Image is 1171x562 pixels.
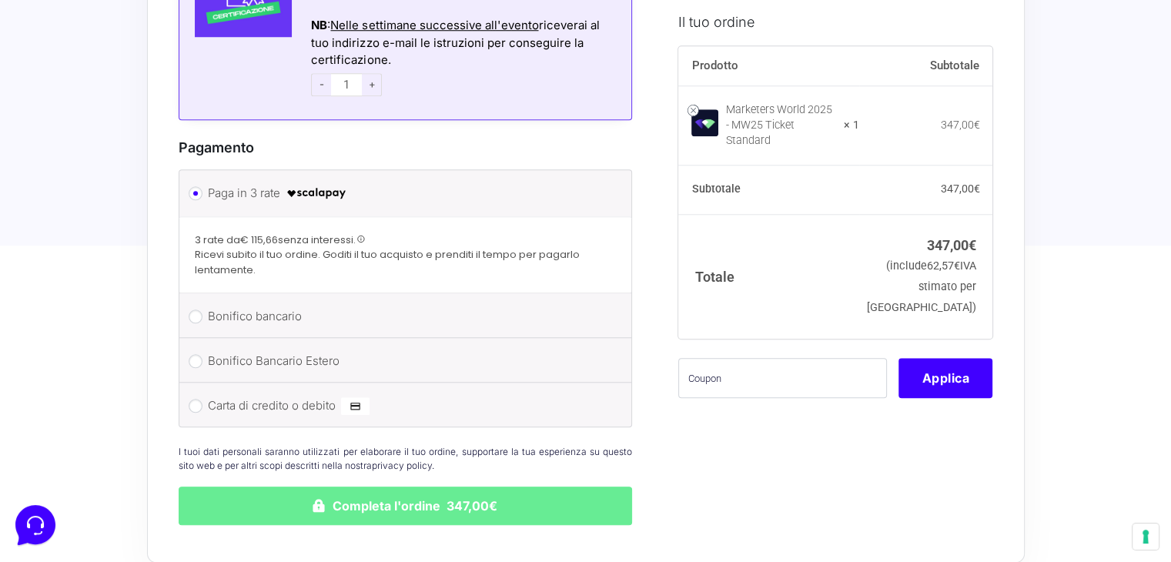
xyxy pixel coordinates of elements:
span: € [973,183,979,196]
img: dark [74,111,105,142]
span: € [969,237,976,253]
button: Applica [898,358,992,398]
div: Marketers World 2025 - MW25 Ticket Standard [726,102,834,149]
a: Open Help Center [192,216,283,228]
img: dark [49,111,80,142]
button: Le tue preferenze relative al consenso per le tecnologie di tracciamento [1133,524,1159,550]
a: privacy policy [372,460,432,471]
label: Bonifico Bancario Estero [208,350,598,373]
button: Help [201,420,296,456]
img: Marketers World 2025 - MW25 Ticket Standard [691,110,718,137]
label: Carta di credito o debito [208,394,598,417]
span: Start a Conversation [111,163,216,176]
button: Completa l'ordine 347,00€ [179,487,633,525]
small: (include IVA stimato per [GEOGRAPHIC_DATA]) [867,260,976,315]
th: Prodotto [678,46,859,86]
img: scalapay-logo-black.png [286,184,347,202]
strong: NB [311,18,327,32]
span: - [311,73,331,96]
button: Home [12,420,107,456]
iframe: Customerly Messenger Launcher [12,502,59,548]
span: 62,57 [927,260,960,273]
h2: Hello from Marketers 👋 [12,12,259,62]
th: Subtotale [859,46,993,86]
input: Search for an Article... [35,249,252,264]
input: 1 [331,73,362,96]
img: Carta di credito o debito [341,396,370,415]
button: Start a Conversation [25,154,283,185]
p: Help [239,442,259,456]
img: dark [25,111,55,142]
bdi: 347,00 [940,183,979,196]
input: Coupon [678,358,887,398]
span: + [362,73,382,96]
h3: Pagamento [179,137,633,158]
label: Paga in 3 rate [208,182,598,205]
bdi: 347,00 [940,119,979,131]
span: € [954,260,960,273]
strong: × 1 [844,118,859,133]
th: Totale [678,215,859,339]
h3: Il tuo ordine [678,12,992,32]
span: Your Conversations [25,86,125,99]
p: I tuoi dati personali saranno utilizzati per elaborare il tuo ordine, supportare la tua esperienz... [179,445,633,473]
th: Subtotale [678,166,859,215]
div: : riceverai al tuo indirizzo e-mail le istruzioni per conseguire la certificazione. [311,17,612,69]
span: € [973,119,979,131]
button: Messages [107,420,202,456]
span: Nelle settimane successive all'evento [330,18,538,32]
label: Bonifico bancario [208,305,598,328]
span: Find an Answer [25,216,105,228]
p: Home [46,442,72,456]
p: Messages [132,442,176,456]
bdi: 347,00 [927,237,976,253]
